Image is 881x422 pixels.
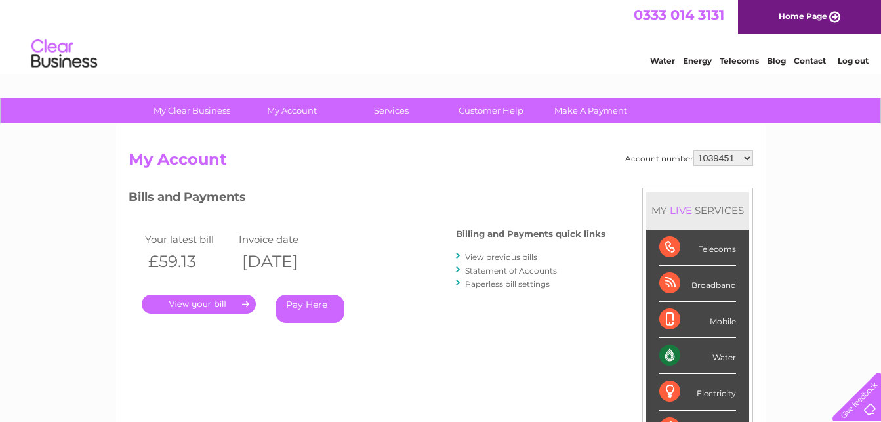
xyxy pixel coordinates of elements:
div: Account number [625,150,753,166]
div: Water [659,338,736,374]
a: Telecoms [720,56,759,66]
a: Pay Here [276,295,344,323]
a: Contact [794,56,826,66]
div: LIVE [667,204,695,217]
a: Blog [767,56,786,66]
th: £59.13 [142,248,236,275]
a: Customer Help [437,98,545,123]
div: Mobile [659,302,736,338]
h2: My Account [129,150,753,175]
td: Your latest bill [142,230,236,248]
a: Log out [838,56,869,66]
th: [DATE] [236,248,330,275]
a: . [142,295,256,314]
a: Statement of Accounts [465,266,557,276]
h4: Billing and Payments quick links [456,229,605,239]
a: View previous bills [465,252,537,262]
div: Electricity [659,374,736,410]
a: Paperless bill settings [465,279,550,289]
div: Clear Business is a trading name of Verastar Limited (registered in [GEOGRAPHIC_DATA] No. 3667643... [131,7,751,64]
a: Make A Payment [537,98,645,123]
td: Invoice date [236,230,330,248]
div: Broadband [659,266,736,302]
div: MY SERVICES [646,192,749,229]
a: My Clear Business [138,98,246,123]
a: Energy [683,56,712,66]
a: My Account [237,98,346,123]
img: logo.png [31,34,98,74]
div: Telecoms [659,230,736,266]
a: Services [337,98,445,123]
a: 0333 014 3131 [634,7,724,23]
h3: Bills and Payments [129,188,605,211]
a: Water [650,56,675,66]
